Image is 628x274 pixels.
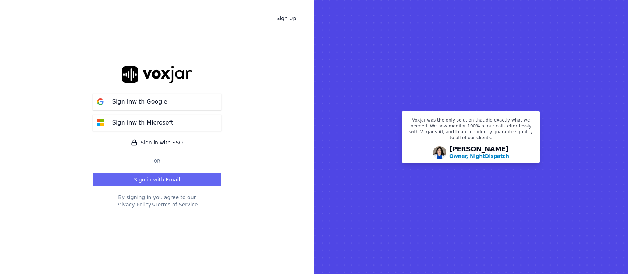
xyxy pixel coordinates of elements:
[93,194,221,208] div: By signing in you agree to our &
[116,201,151,208] button: Privacy Policy
[155,201,198,208] button: Terms of Service
[449,146,509,160] div: [PERSON_NAME]
[93,115,108,130] img: microsoft Sign in button
[449,152,509,160] p: Owner, NightDispatch
[93,94,221,110] button: Sign inwith Google
[112,118,173,127] p: Sign in with Microsoft
[270,12,302,25] a: Sign Up
[93,173,221,186] button: Sign in with Email
[93,94,108,109] img: google Sign in button
[151,158,163,164] span: Or
[407,117,535,144] p: Voxjar was the only solution that did exactly what we needed. We now monitor 100% of our calls ef...
[93,115,221,131] button: Sign inwith Microsoft
[93,136,221,149] a: Sign in with SSO
[433,146,446,159] img: Avatar
[122,66,192,83] img: logo
[112,97,167,106] p: Sign in with Google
